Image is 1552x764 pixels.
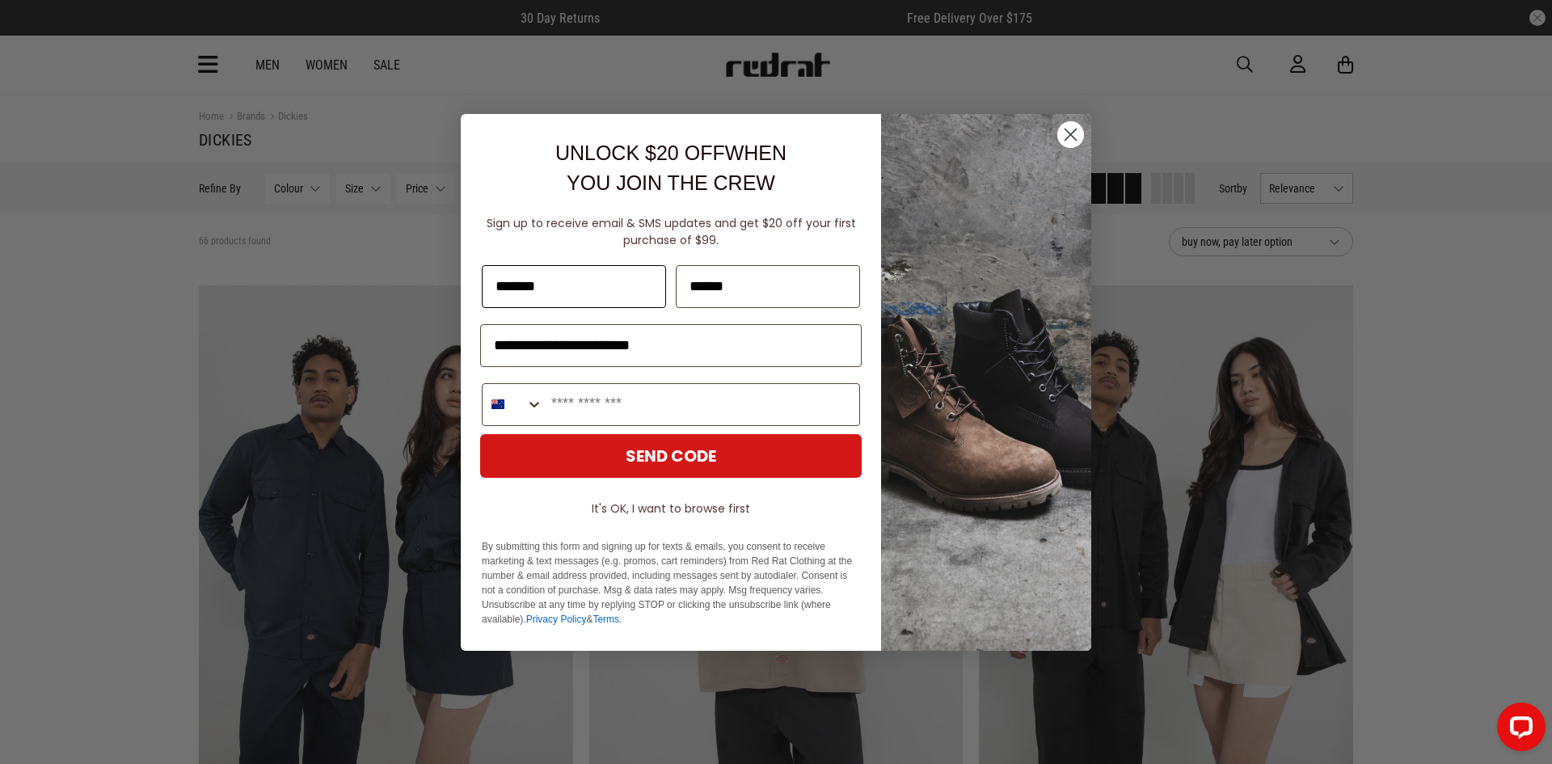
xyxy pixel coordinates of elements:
span: WHEN [725,141,787,164]
img: New Zealand [491,398,504,411]
p: By submitting this form and signing up for texts & emails, you consent to receive marketing & tex... [482,539,860,627]
span: Sign up to receive email & SMS updates and get $20 off your first purchase of $99. [487,215,856,248]
a: Terms [593,614,619,625]
input: First Name [482,265,666,308]
span: YOU JOIN THE CREW [567,171,775,194]
iframe: LiveChat chat widget [1484,696,1552,764]
button: SEND CODE [480,434,862,478]
button: Close dialog [1056,120,1085,149]
button: Search Countries [483,384,543,425]
span: UNLOCK $20 OFF [555,141,725,164]
button: It's OK, I want to browse first [480,494,862,523]
a: Privacy Policy [526,614,587,625]
input: Email [480,324,862,367]
img: f7662613-148e-4c88-9575-6c6b5b55a647.jpeg [881,114,1091,651]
